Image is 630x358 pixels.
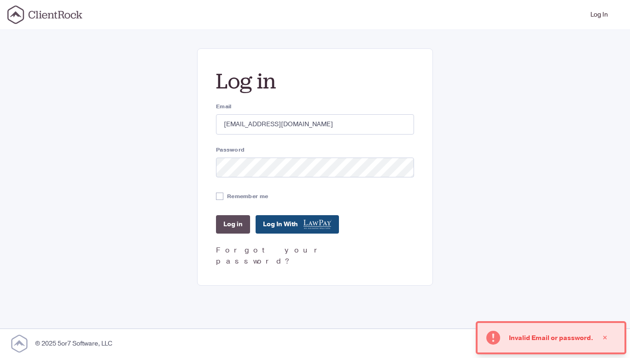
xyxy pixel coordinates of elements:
[216,245,325,266] a: Forgot your password?
[216,102,414,111] label: Email
[216,114,414,135] input: you@example.com
[216,146,414,154] label: Password
[227,192,268,200] label: Remember me
[509,333,593,343] p: Invalid Email or password.
[35,339,112,348] div: © 2025 5or7 Software, LLC
[216,215,250,234] input: Log in
[587,4,612,26] a: Log In
[216,67,414,95] h2: Log in
[256,215,339,234] a: Log In With
[601,329,610,347] div: Close Alert
[593,329,617,347] button: Close Alert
